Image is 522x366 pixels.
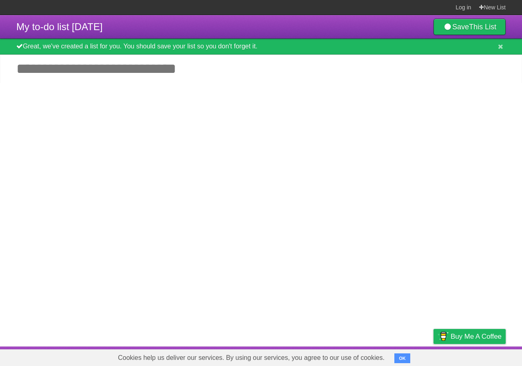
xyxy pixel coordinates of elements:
[394,353,410,363] button: OK
[451,329,502,344] span: Buy me a coffee
[434,329,506,344] a: Buy me a coffee
[438,329,449,343] img: Buy me a coffee
[423,348,444,364] a: Privacy
[352,348,385,364] a: Developers
[434,19,506,35] a: SaveThis List
[454,348,506,364] a: Suggest a feature
[395,348,413,364] a: Terms
[469,23,496,31] b: This List
[16,21,103,32] span: My to-do list [DATE]
[110,350,393,366] span: Cookies help us deliver our services. By using our services, you agree to our use of cookies.
[325,348,342,364] a: About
